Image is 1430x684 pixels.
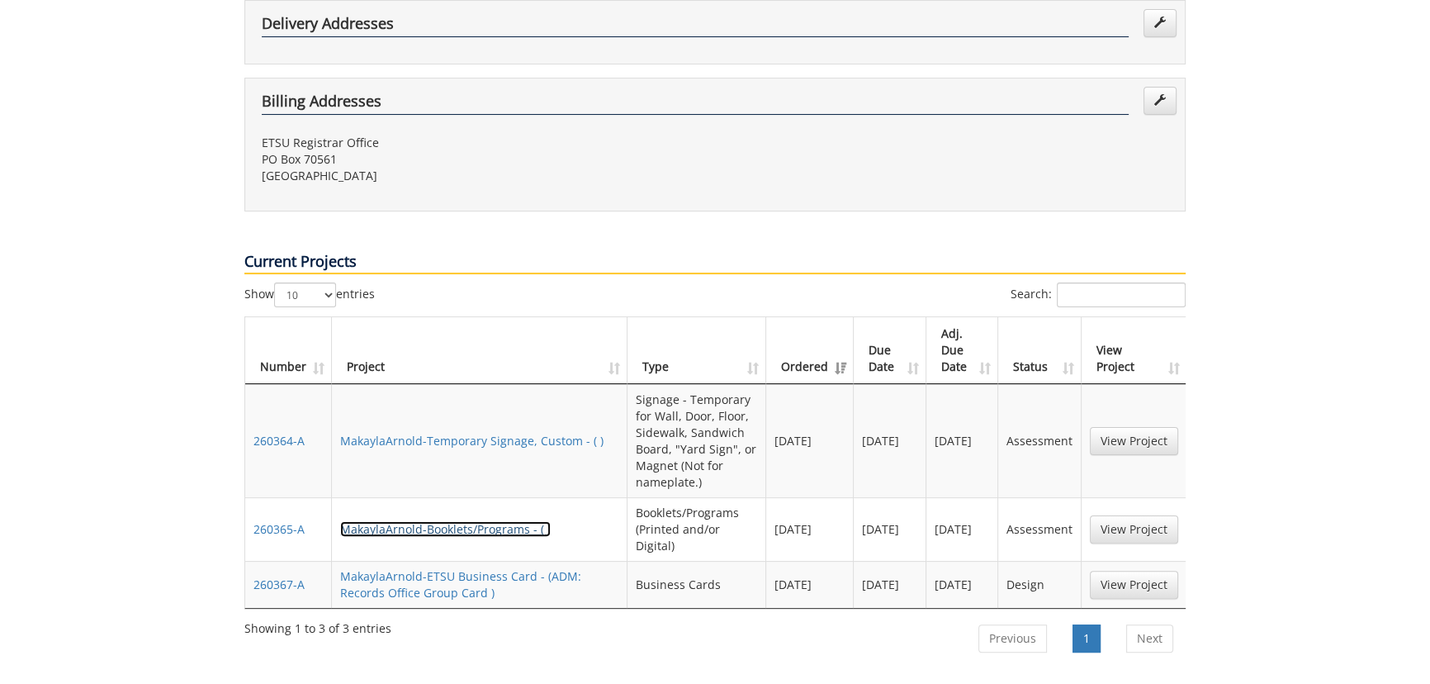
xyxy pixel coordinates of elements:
p: PO Box 70561 [262,151,703,168]
a: 260364-A [253,433,305,449]
input: Search: [1057,283,1186,307]
td: Design [998,561,1082,608]
td: Assessment [998,384,1082,497]
td: Signage - Temporary for Wall, Door, Floor, Sidewalk, Sandwich Board, "Yard Sign", or Magnet (Not ... [627,384,766,497]
label: Show entries [244,283,375,307]
h4: Billing Addresses [262,93,1129,115]
td: [DATE] [926,497,998,561]
a: View Project [1090,427,1178,455]
a: View Project [1090,571,1178,599]
a: 260365-A [253,521,305,537]
td: [DATE] [854,497,926,561]
a: Previous [978,625,1047,653]
p: Current Projects [244,251,1186,274]
a: View Project [1090,515,1178,544]
td: [DATE] [854,384,926,497]
td: [DATE] [766,497,854,561]
td: [DATE] [854,561,926,608]
th: Due Date: activate to sort column ascending [854,317,926,384]
p: ETSU Registrar Office [262,135,703,151]
h4: Delivery Addresses [262,16,1129,37]
a: Next [1126,625,1173,653]
a: 1 [1072,625,1101,653]
th: Type: activate to sort column ascending [627,317,766,384]
th: Status: activate to sort column ascending [998,317,1082,384]
a: MakaylaArnold-Booklets/Programs - ( ) [340,521,551,537]
p: [GEOGRAPHIC_DATA] [262,168,703,184]
a: Edit Addresses [1144,9,1177,37]
select: Showentries [274,283,336,307]
th: View Project: activate to sort column ascending [1082,317,1186,384]
td: [DATE] [766,561,854,608]
th: Number: activate to sort column ascending [245,317,332,384]
th: Ordered: activate to sort column ascending [766,317,854,384]
td: [DATE] [926,384,998,497]
a: 260367-A [253,577,305,592]
a: MakaylaArnold-ETSU Business Card - (ADM: Records Office Group Card ) [340,568,581,601]
div: Showing 1 to 3 of 3 entries [244,614,391,637]
td: [DATE] [766,384,854,497]
th: Project: activate to sort column ascending [332,317,627,384]
td: Assessment [998,497,1082,561]
a: MakaylaArnold-Temporary Signage, Custom - ( ) [340,433,604,449]
td: [DATE] [926,561,998,608]
th: Adj. Due Date: activate to sort column ascending [926,317,998,384]
a: Edit Addresses [1144,87,1177,115]
td: Business Cards [627,561,766,608]
label: Search: [1011,283,1186,307]
td: Booklets/Programs (Printed and/or Digital) [627,497,766,561]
